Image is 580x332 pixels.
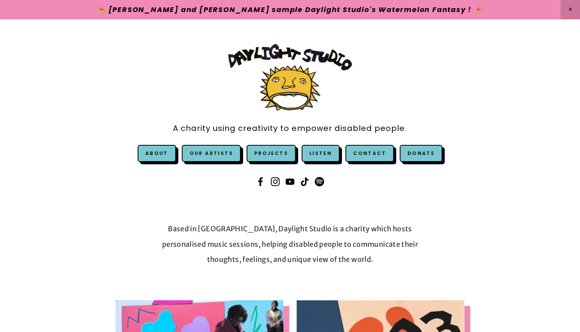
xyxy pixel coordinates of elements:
a: Contact [345,145,394,162]
a: Our Artists [182,145,241,162]
a: About [145,150,168,157]
img: Daylight Studio [228,44,352,111]
a: A charity using creativity to empower disabled people. [173,120,407,137]
a: Donate [400,145,442,162]
a: Projects [247,145,296,162]
p: Based in [GEOGRAPHIC_DATA], Daylight Studio is a charity which hosts personalised music sessions,... [161,221,419,267]
a: Listen [309,150,332,157]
